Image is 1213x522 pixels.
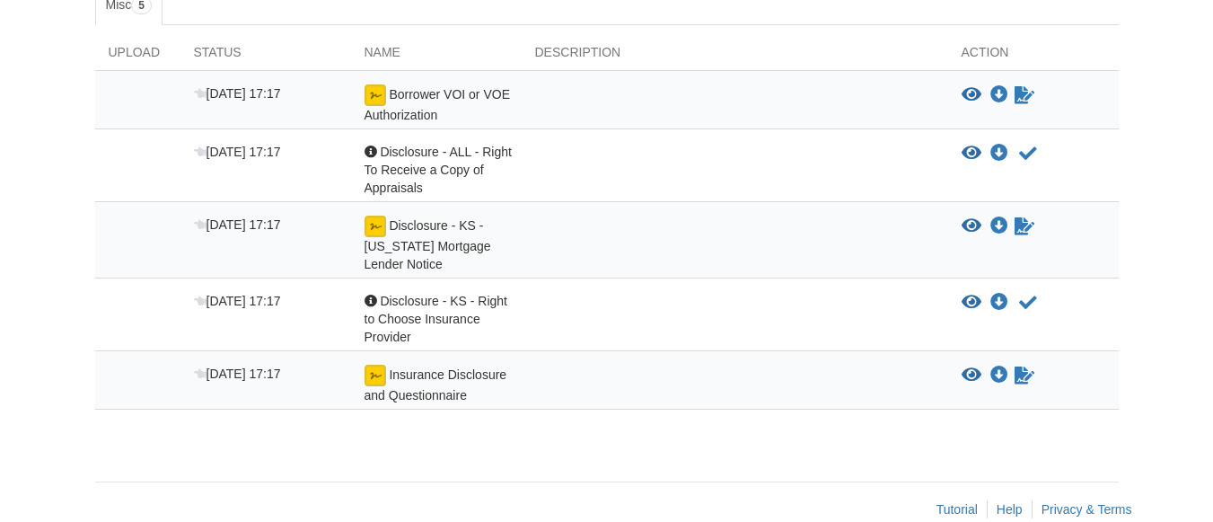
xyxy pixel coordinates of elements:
a: Privacy & Terms [1042,502,1132,517]
div: Action [948,43,1119,70]
a: Download Disclosure - ALL - Right To Receive a Copy of Appraisals [990,146,1008,161]
span: [DATE] 17:17 [194,86,281,101]
div: Upload [95,43,180,70]
div: Status [180,43,351,70]
span: [DATE] 17:17 [194,367,281,381]
button: Acknowledge receipt of document [1017,143,1039,164]
a: Download Borrower VOI or VOE Authorization [990,88,1008,102]
span: Borrower VOI or VOE Authorization [365,87,510,122]
button: View Disclosure - KS - Kansas Mortgage Lender Notice [962,217,981,235]
button: Acknowledge receipt of document [1017,292,1039,314]
a: Tutorial [936,502,978,517]
span: Disclosure - KS - [US_STATE] Mortgage Lender Notice [365,218,491,271]
span: [DATE] 17:17 [194,294,281,308]
span: [DATE] 17:17 [194,145,281,159]
button: View Borrower VOI or VOE Authorization [962,86,981,104]
img: Ready for you to esign [365,365,386,386]
div: Description [522,43,948,70]
button: View Disclosure - KS - Right to Choose Insurance Provider [962,294,981,312]
a: Help [997,502,1023,517]
span: Insurance Disclosure and Questionnaire [365,367,507,403]
a: Sign Form [1013,216,1036,237]
a: Download Disclosure - KS - Right to Choose Insurance Provider [990,296,1008,310]
img: Ready for you to esign [365,84,386,106]
button: View Insurance Disclosure and Questionnaire [962,367,981,385]
img: Ready for you to esign [365,216,386,237]
span: [DATE] 17:17 [194,217,281,232]
button: View Disclosure - ALL - Right To Receive a Copy of Appraisals [962,145,981,163]
a: Download Insurance Disclosure and Questionnaire [990,368,1008,383]
a: Download Disclosure - KS - Kansas Mortgage Lender Notice [990,219,1008,234]
a: Sign Form [1013,365,1036,386]
div: Name [351,43,522,70]
span: Disclosure - ALL - Right To Receive a Copy of Appraisals [365,145,512,195]
span: Disclosure - KS - Right to Choose Insurance Provider [365,294,507,344]
a: Sign Form [1013,84,1036,106]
